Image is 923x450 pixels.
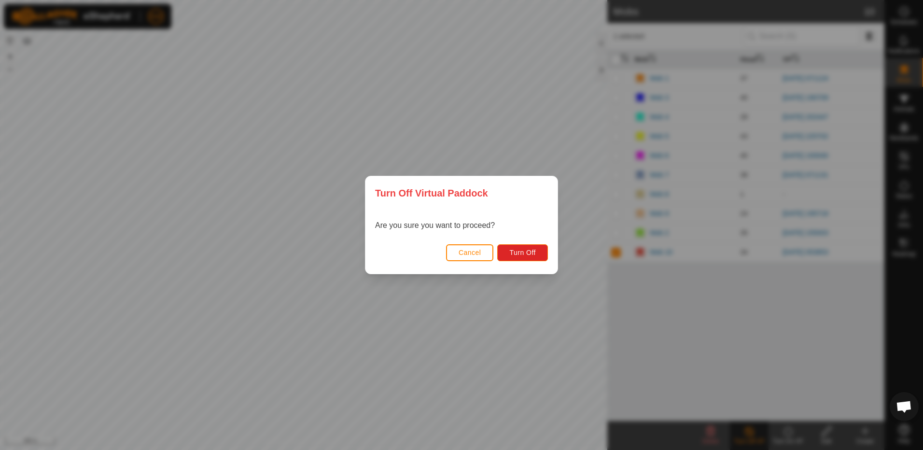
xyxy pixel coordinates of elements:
[890,392,919,421] a: Open chat
[446,244,494,261] button: Cancel
[375,220,495,231] p: Are you sure you want to proceed?
[459,249,481,256] span: Cancel
[509,249,536,256] span: Turn Off
[497,244,548,261] button: Turn Off
[375,186,488,200] span: Turn Off Virtual Paddock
